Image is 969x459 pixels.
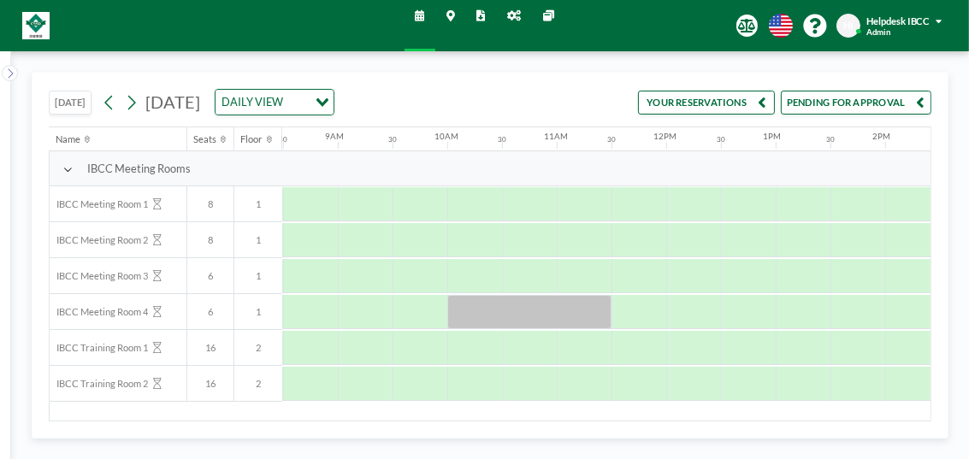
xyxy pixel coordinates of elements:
span: 1 [234,270,282,282]
span: IBCC Training Room 2 [50,378,148,390]
img: organization-logo [22,12,50,39]
span: 16 [187,342,233,354]
span: [DATE] [145,91,200,112]
div: 2PM [872,132,890,142]
span: Admin [866,27,890,38]
span: Helpdesk IBCC [866,15,931,26]
span: 16 [187,378,233,390]
div: 30 [388,135,397,144]
span: 1 [234,306,282,318]
div: 30 [607,135,616,144]
div: Seats [194,133,217,145]
div: Name [56,133,81,145]
span: IBCC Training Room 1 [50,342,148,354]
button: YOUR RESERVATIONS [638,91,775,115]
button: PENDING FOR APPROVAL [781,91,931,115]
span: 8 [187,234,233,246]
div: 30 [498,135,506,144]
div: 1PM [763,132,781,142]
span: 2 [234,378,282,390]
input: Search for option [287,93,305,111]
span: DAILY VIEW [219,93,286,111]
span: IBCC Meeting Room 1 [50,198,148,210]
div: 30 [826,135,835,144]
div: 9AM [325,132,344,142]
div: 10AM [434,132,458,142]
span: 2 [234,342,282,354]
span: IBCC Meeting Room 2 [50,234,148,246]
div: 30 [279,135,287,144]
div: 12PM [653,132,677,142]
span: IBCC Meeting Room 4 [50,306,148,318]
span: 6 [187,306,233,318]
span: 1 [234,198,282,210]
span: IBCC Meeting Rooms [87,162,191,175]
span: HI [843,20,854,32]
span: 8 [187,198,233,210]
div: Search for option [216,90,334,115]
span: 1 [234,234,282,246]
div: 30 [717,135,725,144]
div: 11AM [544,132,568,142]
span: 6 [187,270,233,282]
span: IBCC Meeting Room 3 [50,270,148,282]
div: Floor [241,133,263,145]
button: [DATE] [49,91,92,115]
